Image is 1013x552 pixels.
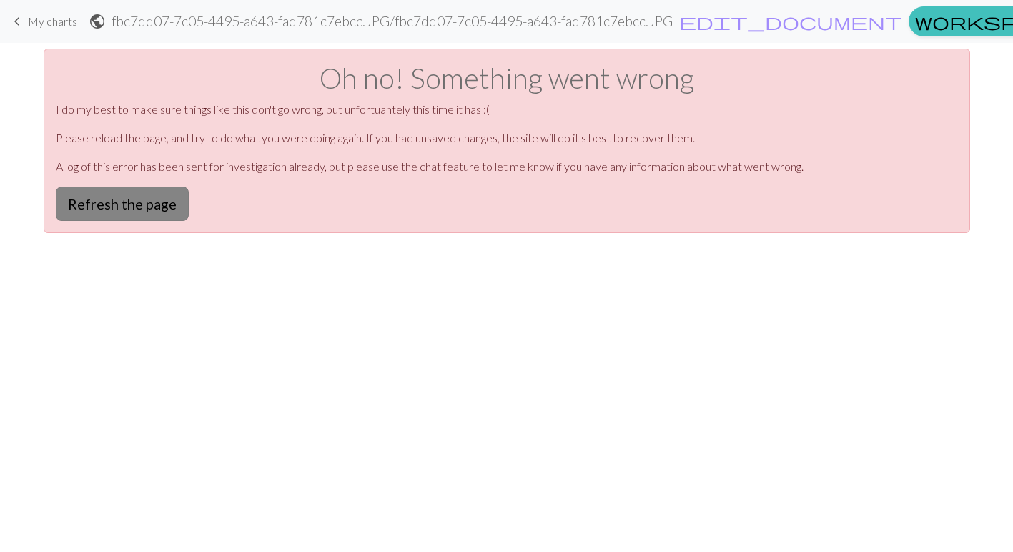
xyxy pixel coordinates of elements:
[679,11,902,31] span: edit_document
[56,158,958,175] p: A log of this error has been sent for investigation already, but please use the chat feature to l...
[56,187,189,221] button: Refresh the page
[112,13,673,29] h2: fbc7dd07-7c05-4495-a643-fad781c7ebcc.JPG / fbc7dd07-7c05-4495-a643-fad781c7ebcc.JPG
[89,11,106,31] span: public
[56,129,958,147] p: Please reload the page, and try to do what you were doing again. If you had unsaved changes, the ...
[9,11,26,31] span: keyboard_arrow_left
[56,101,958,118] p: I do my best to make sure things like this don't go wrong, but unfortuantely this time it has :(
[28,14,77,28] span: My charts
[56,61,958,95] h1: Oh no! Something went wrong
[9,9,77,34] a: My charts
